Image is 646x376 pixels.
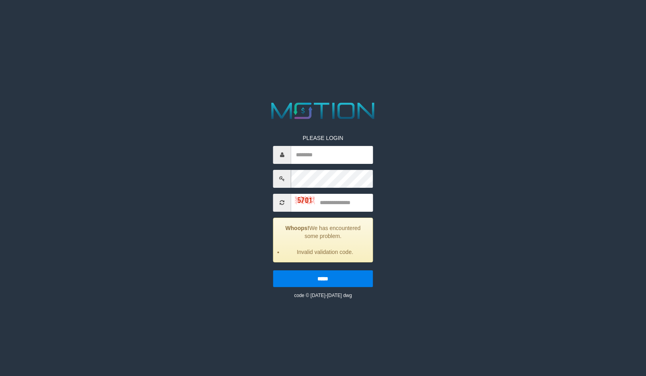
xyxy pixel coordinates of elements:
[295,196,315,204] img: captcha
[266,100,380,122] img: MOTION_logo.png
[286,225,309,231] strong: Whoops!
[273,134,373,142] p: PLEASE LOGIN
[273,218,373,262] div: We has encountered some problem.
[294,293,352,298] small: code © [DATE]-[DATE] dwg
[284,248,366,256] li: Invalid validation code.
